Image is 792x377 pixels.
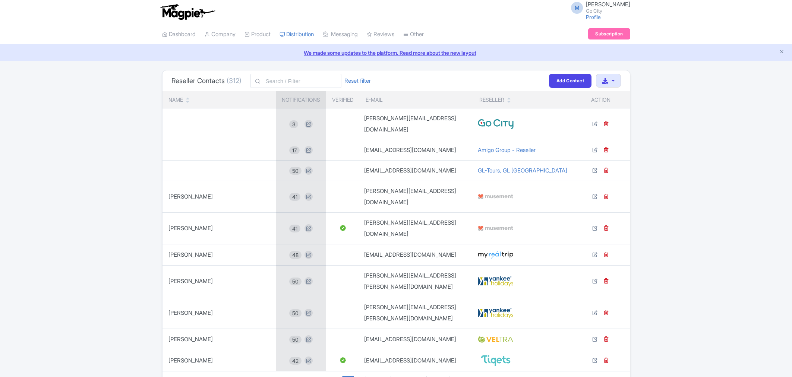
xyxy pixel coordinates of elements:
div: Name [168,96,183,104]
th: Action [572,91,630,108]
span: 42 [289,357,302,365]
td: [PERSON_NAME][EMAIL_ADDRESS][DOMAIN_NAME] [360,108,473,140]
span: 41 [289,193,300,201]
span: 3 [289,120,298,128]
span: 17 [289,146,300,154]
img: xlylp2e7krlb77sltcny.svg [478,355,514,367]
button: Close announcement [779,48,785,57]
span: Reseller Contacts [171,77,225,85]
img: jblnklxagigx3u20rnst.svg [478,249,514,261]
span: [PERSON_NAME] [586,1,630,8]
a: M [PERSON_NAME] Go City [567,1,630,13]
th: E-mail [360,91,473,108]
td: [PERSON_NAME][EMAIL_ADDRESS][DOMAIN_NAME] [360,181,473,213]
img: fcdiu77jrwyrlpxo245j.svg [478,333,514,345]
a: Reset filter [344,77,371,85]
span: [PERSON_NAME] [168,334,213,345]
a: Other [403,24,424,45]
a: Product [244,24,271,45]
td: [EMAIL_ADDRESS][DOMAIN_NAME] [360,244,473,266]
a: Reviews [367,24,394,45]
img: l76ta8jgoyqajq3ngpcx.svg [478,307,514,319]
a: GL-Tours, GL [GEOGRAPHIC_DATA] [478,167,567,174]
span: [PERSON_NAME] [168,191,213,202]
span: 50 [289,278,302,285]
span: 50 [289,167,302,175]
th: Notifications [276,91,326,108]
span: [PERSON_NAME] [168,249,213,260]
span: 50 [289,336,302,343]
td: [PERSON_NAME][EMAIL_ADDRESS][PERSON_NAME][DOMAIN_NAME] [360,266,473,297]
span: M [571,2,583,14]
span: [PERSON_NAME] [168,276,213,287]
span: [PERSON_NAME] [168,223,213,234]
a: Company [205,24,236,45]
small: Go City [586,9,630,13]
a: Messaging [323,24,358,45]
span: 50 [289,309,302,317]
span: (312) [227,77,242,85]
img: logo-ab69f6fb50320c5b225c76a69d11143b.png [158,4,216,20]
td: [PERSON_NAME][EMAIL_ADDRESS][PERSON_NAME][DOMAIN_NAME] [360,297,473,329]
input: Search / Filter [250,74,341,88]
td: [EMAIL_ADDRESS][DOMAIN_NAME] [360,161,473,181]
a: Subscription [588,28,630,39]
td: [EMAIL_ADDRESS][DOMAIN_NAME] [360,329,473,350]
a: We made some updates to the platform. Read more about the new layout [4,49,788,57]
td: [EMAIL_ADDRESS][DOMAIN_NAME] [360,140,473,161]
a: Distribution [280,24,314,45]
span: 48 [289,251,302,259]
div: Reseller [479,96,504,104]
a: Profile [586,14,601,20]
a: Amigo Group - Reseller [478,146,536,153]
a: Add Contact [549,74,591,88]
td: [PERSON_NAME][EMAIL_ADDRESS][DOMAIN_NAME] [360,213,473,244]
span: [PERSON_NAME] [168,355,213,366]
span: [PERSON_NAME] [168,307,213,319]
img: ho7kn2dwegvwxubkqh9h.svg [478,118,514,130]
a: Dashboard [162,24,196,45]
img: fd58q73ijqpthwdnpuqf.svg [478,191,514,203]
img: fd58q73ijqpthwdnpuqf.svg [478,222,514,234]
span: 41 [289,225,300,232]
th: Verified [326,91,360,108]
img: l76ta8jgoyqajq3ngpcx.svg [478,275,514,287]
td: [EMAIL_ADDRESS][DOMAIN_NAME] [360,350,473,371]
